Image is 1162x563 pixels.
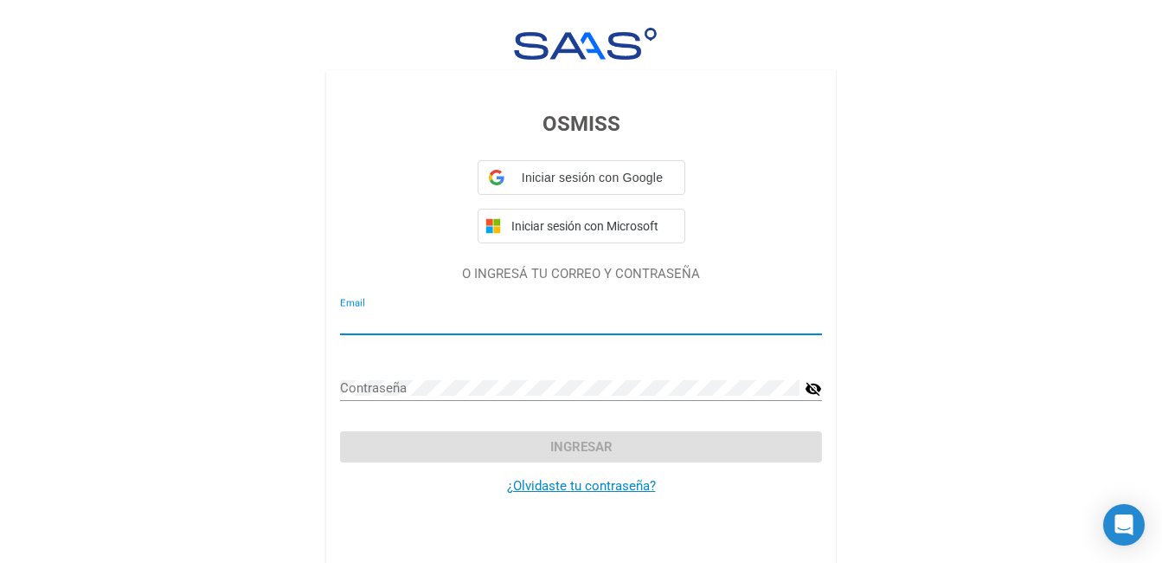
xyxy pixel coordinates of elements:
[340,108,822,139] h3: OSMISS
[550,439,613,455] span: Ingresar
[805,379,822,399] mat-icon: visibility_off
[508,219,677,233] span: Iniciar sesión con Microsoft
[478,160,685,195] div: Iniciar sesión con Google
[340,431,822,463] button: Ingresar
[340,264,822,284] p: O INGRESÁ TU CORREO Y CONTRASEÑA
[511,169,674,187] span: Iniciar sesión con Google
[1103,504,1145,546] div: Open Intercom Messenger
[507,478,656,494] a: ¿Olvidaste tu contraseña?
[478,209,685,243] button: Iniciar sesión con Microsoft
